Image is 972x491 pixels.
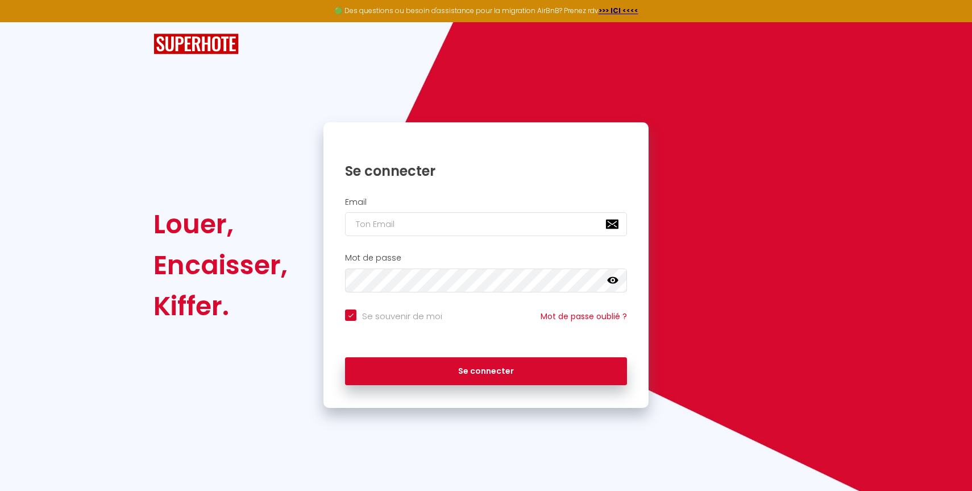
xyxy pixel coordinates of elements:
[345,162,627,180] h1: Se connecter
[599,6,638,15] a: >>> ICI <<<<
[345,253,627,263] h2: Mot de passe
[153,245,288,286] div: Encaisser,
[345,197,627,207] h2: Email
[153,286,288,327] div: Kiffer.
[345,212,627,236] input: Ton Email
[345,357,627,386] button: Se connecter
[153,34,239,55] img: SuperHote logo
[541,311,627,322] a: Mot de passe oublié ?
[153,204,288,245] div: Louer,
